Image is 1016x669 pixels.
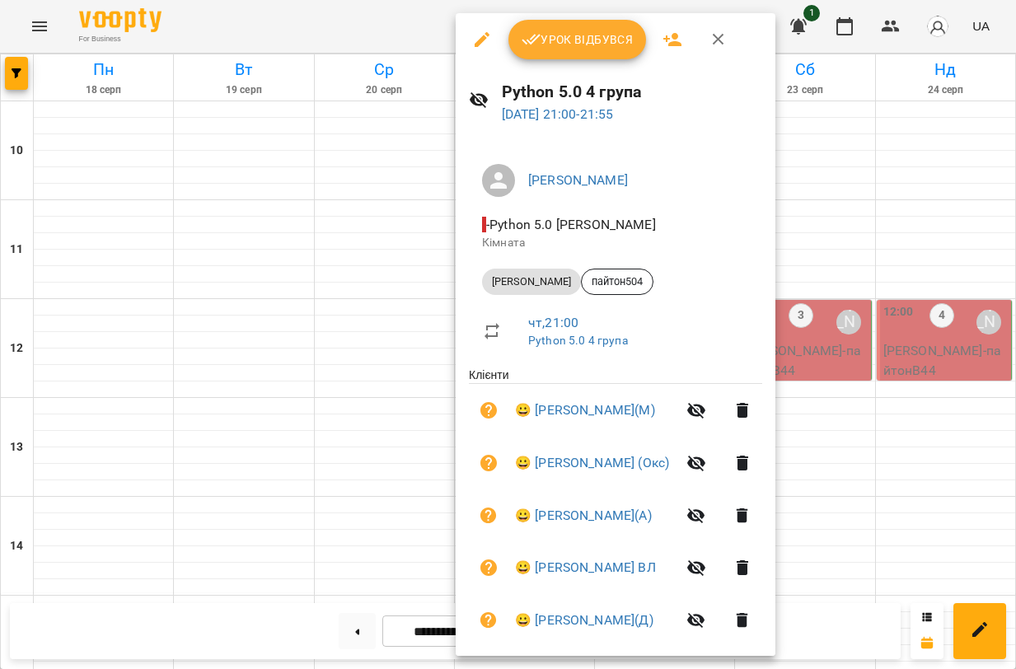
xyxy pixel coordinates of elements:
span: [PERSON_NAME] [482,274,581,289]
a: [DATE] 21:00-21:55 [502,106,614,122]
div: пайтон504 [581,269,653,295]
button: Урок відбувся [508,20,647,59]
a: 😀 [PERSON_NAME](М) [515,400,655,420]
a: Python 5.0 4 група [528,334,628,347]
span: Урок відбувся [522,30,634,49]
a: 😀 [PERSON_NAME] (Окс) [515,453,669,473]
a: [PERSON_NAME] [528,172,628,188]
a: чт , 21:00 [528,315,578,330]
a: 😀 [PERSON_NAME](А) [515,506,652,526]
button: Візит ще не сплачено. Додати оплату? [469,391,508,430]
p: Кімната [482,235,749,251]
h6: Python 5.0 4 група [502,79,762,105]
button: Візит ще не сплачено. Додати оплату? [469,601,508,640]
a: 😀 [PERSON_NAME](Д) [515,611,653,630]
button: Візит ще не сплачено. Додати оплату? [469,443,508,483]
button: Візит ще не сплачено. Додати оплату? [469,496,508,536]
span: - Python 5.0 [PERSON_NAME] [482,217,659,232]
button: Візит ще не сплачено. Додати оплату? [469,548,508,587]
a: 😀 [PERSON_NAME] ВЛ [515,558,656,578]
span: пайтон504 [582,274,653,289]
